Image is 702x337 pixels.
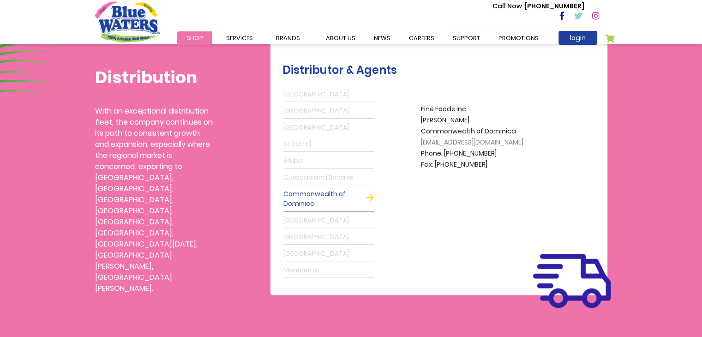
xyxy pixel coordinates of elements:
span: Shop [186,34,203,42]
p: [PHONE_NUMBER] [492,1,584,11]
a: [GEOGRAPHIC_DATA] [283,247,374,261]
a: [GEOGRAPHIC_DATA] [283,120,374,135]
a: support [444,31,489,45]
span: Brands [276,34,300,42]
h2: Distributor & Agents [282,64,603,77]
a: Commonwealth of Dominica [283,187,374,211]
h1: Distribution [95,67,213,87]
a: [GEOGRAPHIC_DATA] [283,230,374,245]
span: [EMAIL_ADDRESS][DOMAIN_NAME] [421,138,523,147]
span: Call Now : [492,1,525,11]
a: [GEOGRAPHIC_DATA] [283,87,374,102]
a: Promotions [489,31,548,45]
a: store logo [95,1,160,42]
a: about us [317,31,365,45]
span: Services [226,34,253,42]
a: Montserrat [283,263,374,278]
a: St [DATE] [283,137,374,152]
a: [GEOGRAPHIC_DATA] [283,213,374,228]
a: [GEOGRAPHIC_DATA] [283,104,374,119]
a: Aruba [283,154,374,168]
p: With an exceptional distribution fleet, the company continues on its path to consistent growth an... [95,106,213,294]
a: login [558,31,597,45]
p: Fine Foods Inc. [PERSON_NAME], Commonwealth of Dominica Phone: [PHONE_NUMBER] Fax: [PHONE_NUMBER] [421,104,569,170]
a: Curacao and Bonaire [283,170,374,185]
a: careers [400,31,444,45]
a: News [365,31,400,45]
